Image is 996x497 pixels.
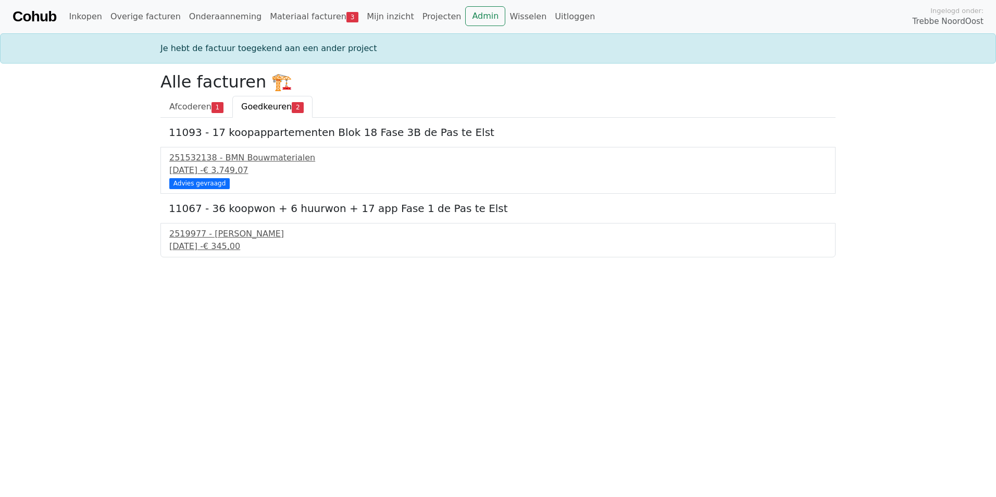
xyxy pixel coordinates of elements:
span: € 345,00 [203,241,240,251]
a: 2519977 - [PERSON_NAME][DATE] -€ 345,00 [169,228,827,253]
a: 251532138 - BMN Bouwmaterialen[DATE] -€ 3.749,07 Advies gevraagd [169,152,827,188]
span: Goedkeuren [241,102,292,111]
a: Admin [465,6,505,26]
span: Afcoderen [169,102,211,111]
a: Afcoderen1 [160,96,232,118]
span: Trebbe NoordOost [913,16,983,28]
span: 2 [292,102,304,113]
div: 251532138 - BMN Bouwmaterialen [169,152,827,164]
span: 3 [346,12,358,22]
div: Advies gevraagd [169,178,230,189]
span: Ingelogd onder: [930,6,983,16]
div: 2519977 - [PERSON_NAME] [169,228,827,240]
a: Projecten [418,6,466,27]
a: Wisselen [505,6,551,27]
a: Inkopen [65,6,106,27]
div: [DATE] - [169,164,827,177]
a: Overige facturen [106,6,185,27]
a: Uitloggen [551,6,599,27]
a: Materiaal facturen3 [266,6,363,27]
a: Mijn inzicht [363,6,418,27]
div: [DATE] - [169,240,827,253]
h5: 11067 - 36 koopwon + 6 huurwon + 17 app Fase 1 de Pas te Elst [169,202,827,215]
h2: Alle facturen 🏗️ [160,72,836,92]
div: Je hebt de factuur toegekend aan een ander project [154,42,842,55]
a: Onderaanneming [185,6,266,27]
span: € 3.749,07 [203,165,248,175]
h5: 11093 - 17 koopappartementen Blok 18 Fase 3B de Pas te Elst [169,126,827,139]
a: Goedkeuren2 [232,96,313,118]
a: Cohub [13,4,56,29]
span: 1 [211,102,223,113]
